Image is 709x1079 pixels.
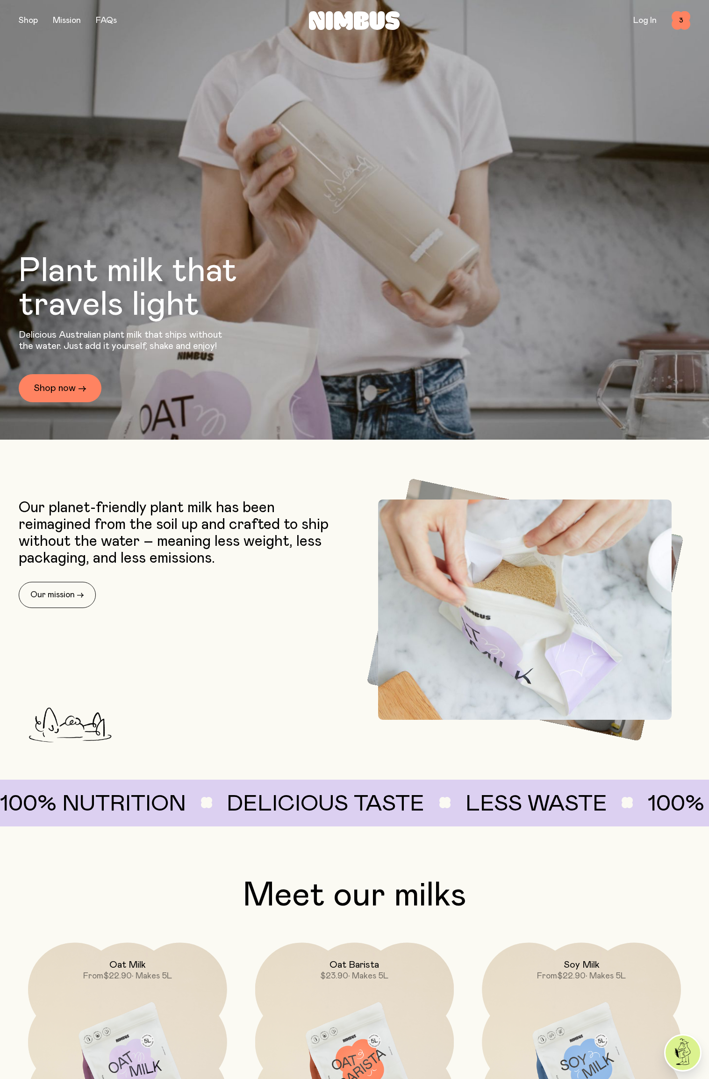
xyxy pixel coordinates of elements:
[586,972,626,980] span: • Makes 5L
[19,374,101,402] a: Shop now →
[109,959,146,970] h2: Oat Milk
[378,500,672,720] img: Oat Milk pouch being opened
[132,972,172,980] span: • Makes 5L
[19,582,96,608] a: Our mission →
[537,972,557,980] span: From
[348,972,388,980] span: • Makes 5L
[83,972,103,980] span: From
[96,16,117,25] a: FAQs
[633,16,657,25] a: Log In
[564,959,600,970] h2: Soy Milk
[465,793,647,815] span: Less Waste
[666,1036,700,1070] img: agent
[329,959,379,970] h2: Oat Barista
[226,793,464,815] span: Delicious taste
[557,972,586,980] span: $22.90
[19,329,228,352] p: Delicious Australian plant milk that ships without the water. Just add it yourself, shake and enjoy!
[103,972,132,980] span: $22.90
[19,500,350,567] p: Our planet-friendly plant milk has been reimagined from the soil up and crafted to ship without t...
[320,972,348,980] span: $23.90
[19,254,288,322] h1: Plant milk that travels light
[19,879,690,912] h2: Meet our milks
[672,11,690,30] button: 3
[53,16,81,25] a: Mission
